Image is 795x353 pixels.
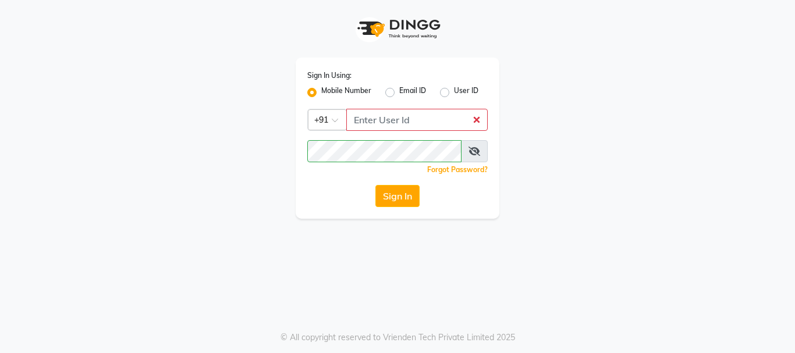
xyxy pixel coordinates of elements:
label: Mobile Number [321,85,371,99]
img: logo1.svg [351,12,444,46]
label: Sign In Using: [307,70,352,81]
input: Username [307,140,462,162]
label: Email ID [399,85,426,99]
input: Username [346,109,488,131]
label: User ID [454,85,478,99]
button: Sign In [375,185,420,207]
a: Forgot Password? [427,165,488,174]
